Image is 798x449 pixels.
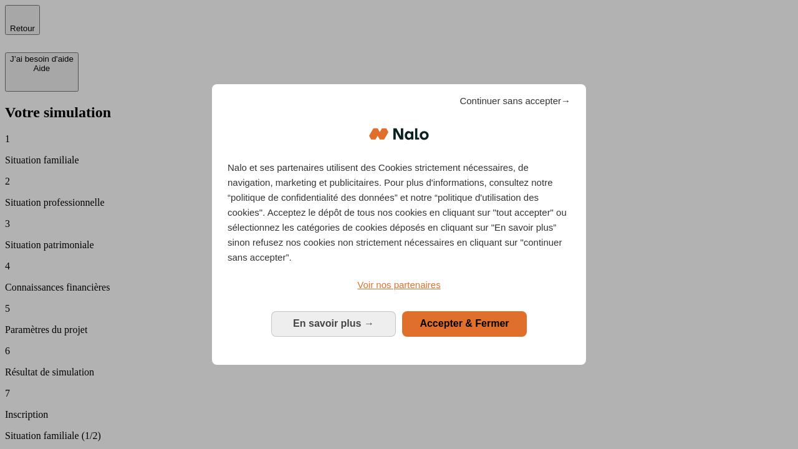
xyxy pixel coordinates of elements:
a: Voir nos partenaires [228,278,570,292]
img: Logo [369,115,429,153]
span: En savoir plus → [293,318,374,329]
span: Continuer sans accepter→ [459,94,570,109]
button: Accepter & Fermer: Accepter notre traitement des données et fermer [402,311,527,336]
p: Nalo et ses partenaires utilisent des Cookies strictement nécessaires, de navigation, marketing e... [228,160,570,265]
button: En savoir plus: Configurer vos consentements [271,311,396,336]
span: Voir nos partenaires [357,279,440,290]
div: Bienvenue chez Nalo Gestion du consentement [212,84,586,364]
span: Accepter & Fermer [420,318,509,329]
